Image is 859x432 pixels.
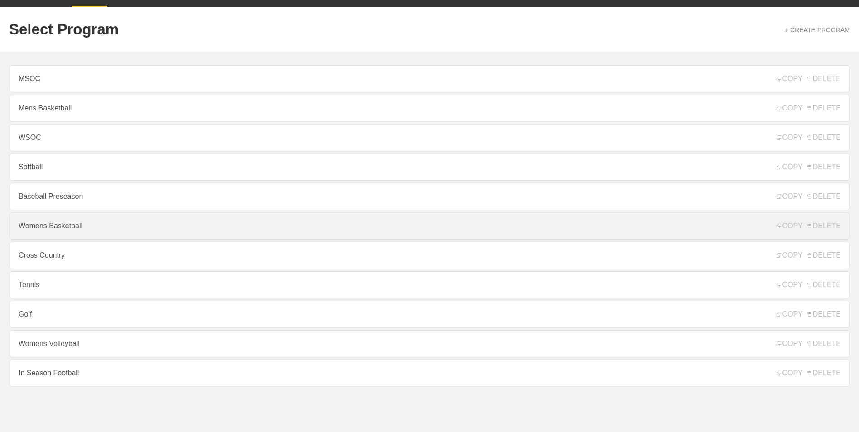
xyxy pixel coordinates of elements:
span: DELETE [807,75,841,83]
span: DELETE [807,251,841,259]
a: + CREATE PROGRAM [785,26,850,34]
span: COPY [777,134,802,142]
a: Womens Basketball [9,212,850,240]
span: COPY [777,163,802,171]
span: COPY [777,222,802,230]
a: Cross Country [9,242,850,269]
span: COPY [777,310,802,318]
span: DELETE [807,310,841,318]
a: Tennis [9,271,850,298]
span: DELETE [807,104,841,112]
span: DELETE [807,134,841,142]
span: DELETE [807,369,841,377]
iframe: Chat Widget [814,389,859,432]
span: COPY [777,340,802,348]
span: DELETE [807,163,841,171]
span: COPY [777,281,802,289]
span: DELETE [807,281,841,289]
a: Baseball Preseason [9,183,850,210]
a: In Season Football [9,360,850,387]
a: MSOC [9,65,850,92]
span: COPY [777,104,802,112]
a: Golf [9,301,850,328]
span: COPY [777,369,802,377]
a: Softball [9,154,850,181]
a: Womens Volleyball [9,330,850,357]
span: COPY [777,251,802,259]
span: DELETE [807,340,841,348]
span: DELETE [807,222,841,230]
a: WSOC [9,124,850,151]
span: COPY [777,75,802,83]
a: Mens Basketball [9,95,850,122]
span: DELETE [807,192,841,201]
span: COPY [777,192,802,201]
